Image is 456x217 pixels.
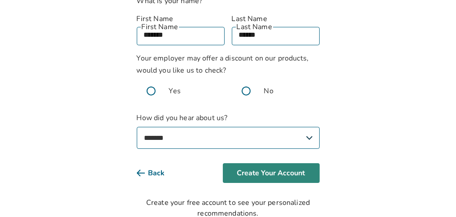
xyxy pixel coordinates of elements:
[232,13,320,24] label: Last Name
[137,127,320,149] select: How did you hear about us?
[137,53,309,75] span: Your employer may offer a discount on our products, would you like us to check?
[169,86,181,96] span: Yes
[137,163,179,183] button: Back
[137,13,225,24] label: First Name
[264,86,274,96] span: No
[137,113,320,149] label: How did you hear about us?
[411,174,456,217] iframe: Chat Widget
[223,163,320,183] button: Create Your Account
